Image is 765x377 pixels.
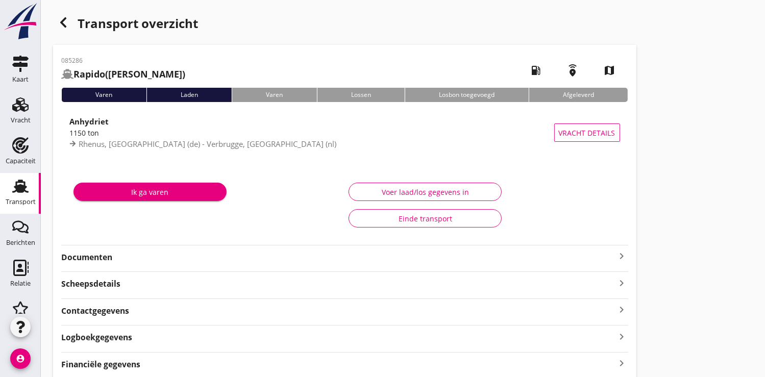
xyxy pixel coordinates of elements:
[73,183,227,201] button: Ik ga varen
[232,88,317,102] div: Varen
[61,359,140,370] strong: Financiële gegevens
[61,56,185,65] p: 085286
[616,250,628,262] i: keyboard_arrow_right
[69,116,109,127] strong: Anhydriet
[559,56,587,85] i: emergency_share
[61,67,185,81] h2: ([PERSON_NAME])
[616,303,628,317] i: keyboard_arrow_right
[616,330,628,343] i: keyboard_arrow_right
[12,76,29,83] div: Kaart
[61,88,146,102] div: Varen
[559,128,615,138] span: Vracht details
[10,348,31,369] i: account_circle
[349,209,502,228] button: Einde transport
[10,280,31,287] div: Relatie
[349,183,502,201] button: Voer laad/los gegevens in
[6,239,35,246] div: Berichten
[61,332,132,343] strong: Logboekgegevens
[61,278,120,290] strong: Scheepsdetails
[61,110,628,155] a: Anhydriet1150 tonRhenus, [GEOGRAPHIC_DATA] (de) - Verbrugge, [GEOGRAPHIC_DATA] (nl)Vracht details
[405,88,529,102] div: Losbon toegevoegd
[596,56,624,85] i: map
[317,88,405,102] div: Lossen
[11,117,31,123] div: Vracht
[522,56,551,85] i: local_gas_station
[529,88,628,102] div: Afgeleverd
[6,158,36,164] div: Capaciteit
[357,213,493,224] div: Einde transport
[79,139,336,149] span: Rhenus, [GEOGRAPHIC_DATA] (de) - Verbrugge, [GEOGRAPHIC_DATA] (nl)
[6,198,36,205] div: Transport
[357,187,493,197] div: Voer laad/los gegevens in
[616,276,628,290] i: keyboard_arrow_right
[53,12,636,45] h1: Transport overzicht
[554,123,620,142] button: Vracht details
[82,187,218,197] div: Ik ga varen
[73,68,105,80] strong: Rapido
[69,128,554,138] div: 1150 ton
[61,305,129,317] strong: Contactgegevens
[616,357,628,370] i: keyboard_arrow_right
[146,88,232,102] div: Laden
[2,3,39,40] img: logo-small.a267ee39.svg
[61,252,616,263] strong: Documenten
